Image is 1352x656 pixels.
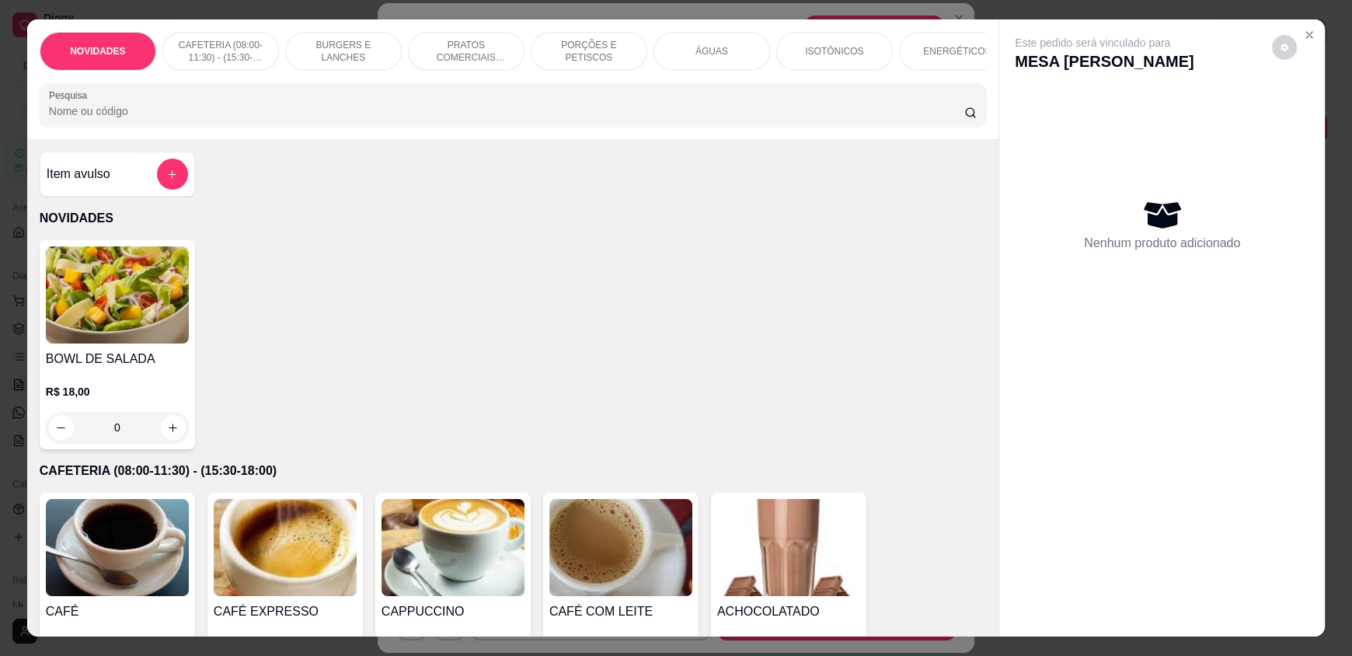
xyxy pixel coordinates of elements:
img: product-image [382,499,524,596]
p: NOVIDADES [40,209,986,228]
p: NOVIDADES [70,45,125,58]
h4: Item avulso [47,165,110,183]
h4: BOWL DE SALADA [46,350,189,368]
button: decrease-product-quantity [1272,35,1297,60]
p: Nenhum produto adicionado [1084,234,1240,253]
h4: ACHOCOLATADO [717,602,860,621]
p: Este pedido será vinculado para [1015,35,1193,51]
label: Pesquisa [49,89,92,102]
h4: CAFÉ COM LEITE [549,602,692,621]
p: ÁGUAS [695,45,728,58]
p: PORÇÕES E PETISCOS [544,39,634,64]
p: ISOTÔNICOS [805,45,863,58]
p: ENERGÉTICOS [923,45,991,58]
img: product-image [46,499,189,596]
button: add-separate-item [157,159,188,190]
button: Close [1297,23,1322,47]
p: PRATOS COMERCIAIS (11:30-15:30) [421,39,511,64]
img: product-image [214,499,357,596]
p: MESA [PERSON_NAME] [1015,51,1193,72]
p: R$ 18,00 [46,384,189,400]
button: increase-product-quantity [161,415,186,440]
input: Pesquisa [49,103,965,119]
p: CAFETERIA (08:00-11:30) - (15:30-18:00) [176,39,266,64]
p: BURGERS E LANCHES [298,39,389,64]
h4: CAFÉ EXPRESSO [214,602,357,621]
img: product-image [549,499,692,596]
h4: CAFÉ [46,602,189,621]
img: product-image [717,499,860,596]
img: product-image [46,246,189,344]
button: decrease-product-quantity [49,415,74,440]
h4: CAPPUCCINO [382,602,524,621]
p: CAFETERIA (08:00-11:30) - (15:30-18:00) [40,462,986,480]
